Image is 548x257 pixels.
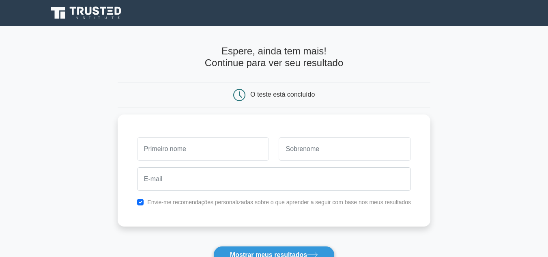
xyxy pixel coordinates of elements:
font: Espere, ainda tem mais! [221,45,327,56]
font: Envie-me recomendações personalizadas sobre o que aprender a seguir com base nos meus resultados [147,199,411,205]
input: Sobrenome [279,137,411,161]
input: E-mail [137,167,411,191]
font: O teste está concluído [250,91,315,98]
input: Primeiro nome [137,137,269,161]
font: Continue para ver seu resultado [205,57,344,68]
